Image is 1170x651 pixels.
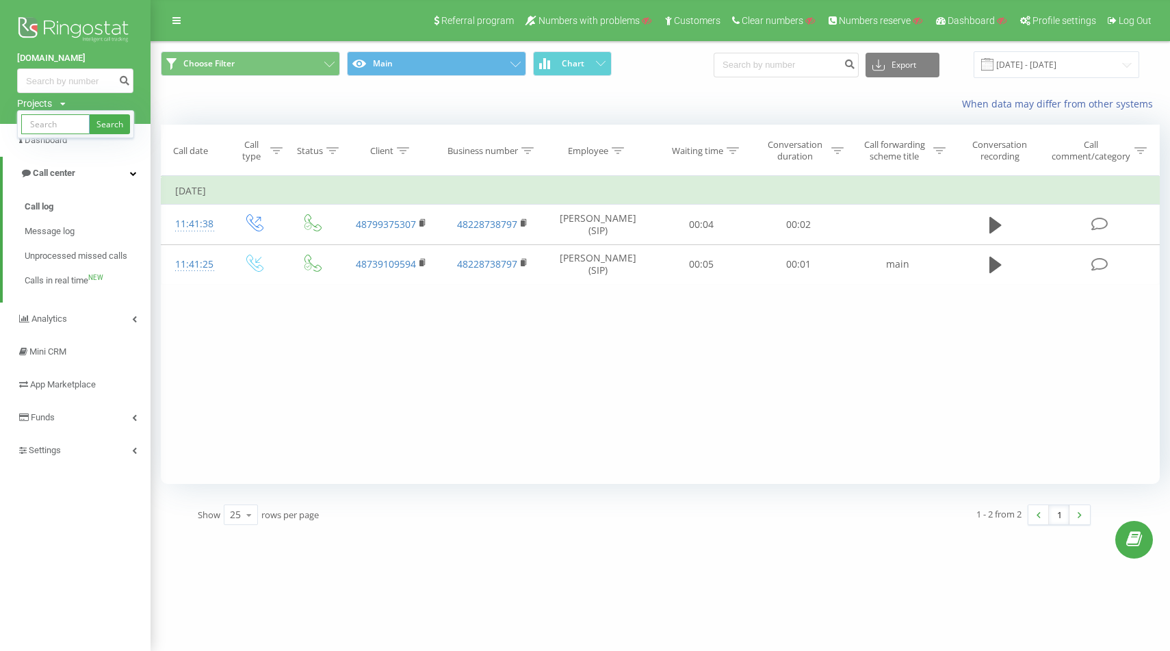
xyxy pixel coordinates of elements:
[447,145,518,157] div: Business number
[161,177,1160,205] td: [DATE]
[25,200,53,214] span: Call log
[175,251,210,278] div: 11:41:25
[750,244,847,284] td: 00:01
[297,145,323,157] div: Status
[183,58,235,69] span: Choose Filter
[25,219,151,244] a: Message log
[90,114,130,134] a: Search
[31,314,67,324] span: Analytics
[25,249,127,263] span: Unprocessed missed calls
[962,97,1160,110] a: When data may differ from other systems
[961,139,1039,162] div: Conversation recording
[261,509,319,521] span: rows per page
[742,15,803,26] span: Clear numbers
[674,15,720,26] span: Customers
[1119,15,1152,26] span: Log Out
[652,244,749,284] td: 00:05
[198,509,220,521] span: Show
[161,51,340,76] button: Choose Filter
[175,211,210,238] div: 11:41:38
[562,59,584,68] span: Chart
[714,53,859,77] input: Search by number
[25,274,88,288] span: Calls in real time
[347,51,526,76] button: Main
[230,508,241,522] div: 25
[29,346,66,357] span: Mini CRM
[356,257,416,270] a: 48739109594
[533,51,612,76] button: Chart
[33,168,75,178] span: Call center
[3,157,151,190] a: Call center
[543,205,653,244] td: [PERSON_NAME] (SIP)
[441,15,514,26] span: Referral program
[457,257,517,270] a: 48228738797
[30,379,96,390] span: App Marketplace
[1032,15,1096,26] span: Profile settings
[543,244,653,284] td: [PERSON_NAME] (SIP)
[17,97,52,110] div: Projects
[25,225,75,238] span: Message log
[25,135,67,145] span: Dashboard
[17,14,133,48] img: Ringostat logo
[21,114,90,134] input: Search
[25,194,151,219] a: Call log
[235,139,266,162] div: Call type
[948,15,995,26] span: Dashboard
[652,205,749,244] td: 00:04
[1049,505,1069,524] a: 1
[750,205,847,244] td: 00:02
[25,268,151,293] a: Calls in real timeNEW
[25,244,151,268] a: Unprocessed missed calls
[29,445,61,455] span: Settings
[538,15,640,26] span: Numbers with problems
[173,145,208,157] div: Call date
[976,507,1022,521] div: 1 - 2 from 2
[568,145,608,157] div: Employee
[672,145,723,157] div: Waiting time
[17,51,133,65] a: [DOMAIN_NAME]
[859,139,929,162] div: Call forwarding scheme title
[847,244,948,284] td: main
[17,68,133,93] input: Search by number
[866,53,939,77] button: Export
[370,145,393,157] div: Client
[839,15,911,26] span: Numbers reserve
[762,139,828,162] div: Conversation duration
[1051,139,1131,162] div: Call comment/category
[356,218,416,231] a: 48799375307
[457,218,517,231] a: 48228738797
[31,412,55,422] span: Funds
